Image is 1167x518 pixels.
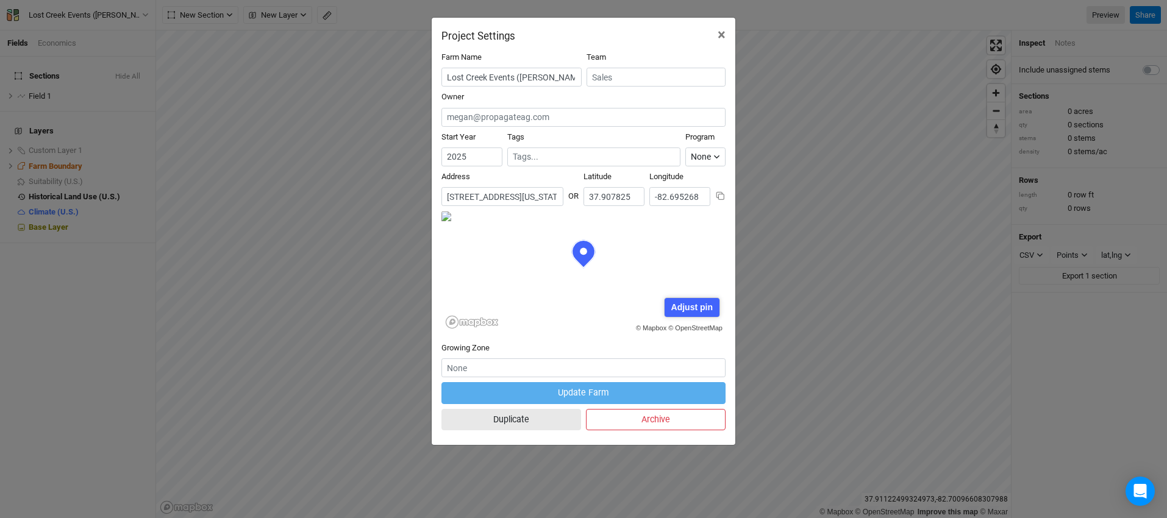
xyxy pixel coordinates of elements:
a: © OpenStreetMap [668,324,723,332]
div: Open Intercom Messenger [1126,477,1155,506]
label: Address [441,171,470,182]
a: Mapbox logo [445,315,499,329]
button: Update Farm [441,382,726,403]
button: Duplicate [441,409,581,430]
input: Sales [587,68,726,87]
label: Start Year [441,132,476,143]
input: None [441,358,726,377]
label: Team [587,52,606,63]
span: × [718,26,726,43]
label: Latitude [583,171,612,182]
input: megan@propagateag.com [441,108,726,127]
button: Close [708,18,735,52]
label: Farm Name [441,52,482,63]
label: Growing Zone [441,342,490,353]
input: Latitude [583,187,644,206]
label: Owner [441,91,464,102]
input: Project/Farm Name [441,68,582,87]
input: Start Year [441,147,502,166]
div: None [691,151,711,163]
div: OR [568,181,579,202]
div: Adjust pin [665,298,719,317]
button: None [685,147,726,166]
label: Program [685,132,715,143]
label: Longitude [649,171,683,182]
input: Longitude [649,187,710,206]
a: © Mapbox [636,324,666,332]
button: Archive [586,409,726,430]
input: Tags... [513,151,675,163]
button: Copy [715,191,726,201]
label: Tags [507,132,524,143]
input: Address (123 James St...) [441,187,563,206]
h2: Project Settings [441,30,515,42]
